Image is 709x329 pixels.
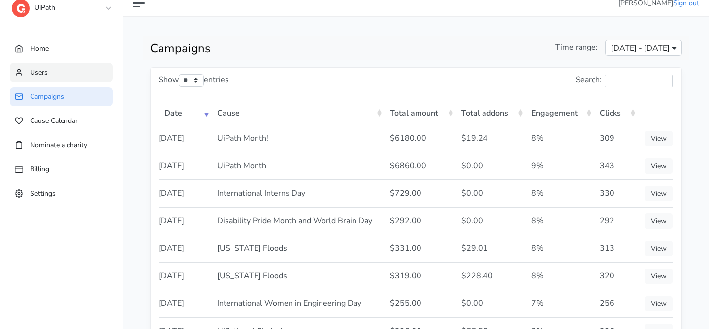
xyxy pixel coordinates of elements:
[455,207,525,235] td: $0.00
[525,152,594,179] td: 9%
[30,116,78,125] span: Cause Calendar
[384,152,455,179] td: $6860.00
[594,207,637,235] td: 292
[159,74,229,87] label: Show entries
[455,262,525,290] td: $228.40
[525,290,594,317] td: 7%
[645,241,673,256] a: View
[594,100,637,125] th: Clicks: activate to sort column ascending
[384,207,455,235] td: $292.00
[10,39,113,58] a: Home
[594,290,637,317] td: 256
[211,152,385,179] td: UiPath Month
[594,179,637,207] td: 330
[594,235,637,262] td: 313
[576,74,673,87] label: Search:
[159,262,211,290] td: [DATE]
[645,269,673,284] a: View
[10,184,113,203] a: Settings
[384,262,455,290] td: $319.00
[645,131,673,146] a: View
[455,152,525,179] td: $0.00
[605,75,673,87] input: Search:
[211,262,385,290] td: [US_STATE] Floods
[525,235,594,262] td: 8%
[10,135,113,154] a: Nominate a charity
[30,92,64,101] span: Campaigns
[150,41,409,56] h1: Campaigns
[211,125,385,152] td: UiPath Month!
[525,179,594,207] td: 8%
[10,87,113,106] a: Campaigns
[159,235,211,262] td: [DATE]
[211,100,385,125] th: Cause: activate to sort column ascending
[10,111,113,130] a: Cause Calendar
[159,125,211,152] td: [DATE]
[159,152,211,179] td: [DATE]
[159,100,211,125] th: Date: activate to sort column ascending
[455,290,525,317] td: $0.00
[211,290,385,317] td: International Women in Engineering Day
[384,125,455,152] td: $6180.00
[384,179,455,207] td: $729.00
[645,186,673,201] a: View
[211,179,385,207] td: International Interns Day
[555,41,598,53] span: Time range:
[455,125,525,152] td: $19.24
[30,164,49,174] span: Billing
[455,235,525,262] td: $29.01
[594,262,637,290] td: 320
[159,179,211,207] td: [DATE]
[211,235,385,262] td: [US_STATE] Floods
[30,188,56,198] span: Settings
[594,152,637,179] td: 343
[159,207,211,235] td: [DATE]
[211,207,385,235] td: Disability Pride Month and World Brain Day
[30,44,49,53] span: Home
[30,140,87,150] span: Nominate a charity
[594,125,637,152] td: 309
[384,235,455,262] td: $331.00
[455,100,525,125] th: Total addons: activate to sort column ascending
[611,42,670,54] span: [DATE] - [DATE]
[525,207,594,235] td: 8%
[525,100,594,125] th: Engagement: activate to sort column ascending
[159,290,211,317] td: [DATE]
[645,296,673,311] a: View
[384,100,455,125] th: Total amount: activate to sort column ascending
[525,125,594,152] td: 8%
[455,179,525,207] td: $0.00
[384,290,455,317] td: $255.00
[10,159,113,179] a: Billing
[179,74,204,87] select: Showentries
[525,262,594,290] td: 8%
[645,213,673,229] a: View
[10,63,113,82] a: Users
[30,68,48,77] span: Users
[645,158,673,174] a: View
